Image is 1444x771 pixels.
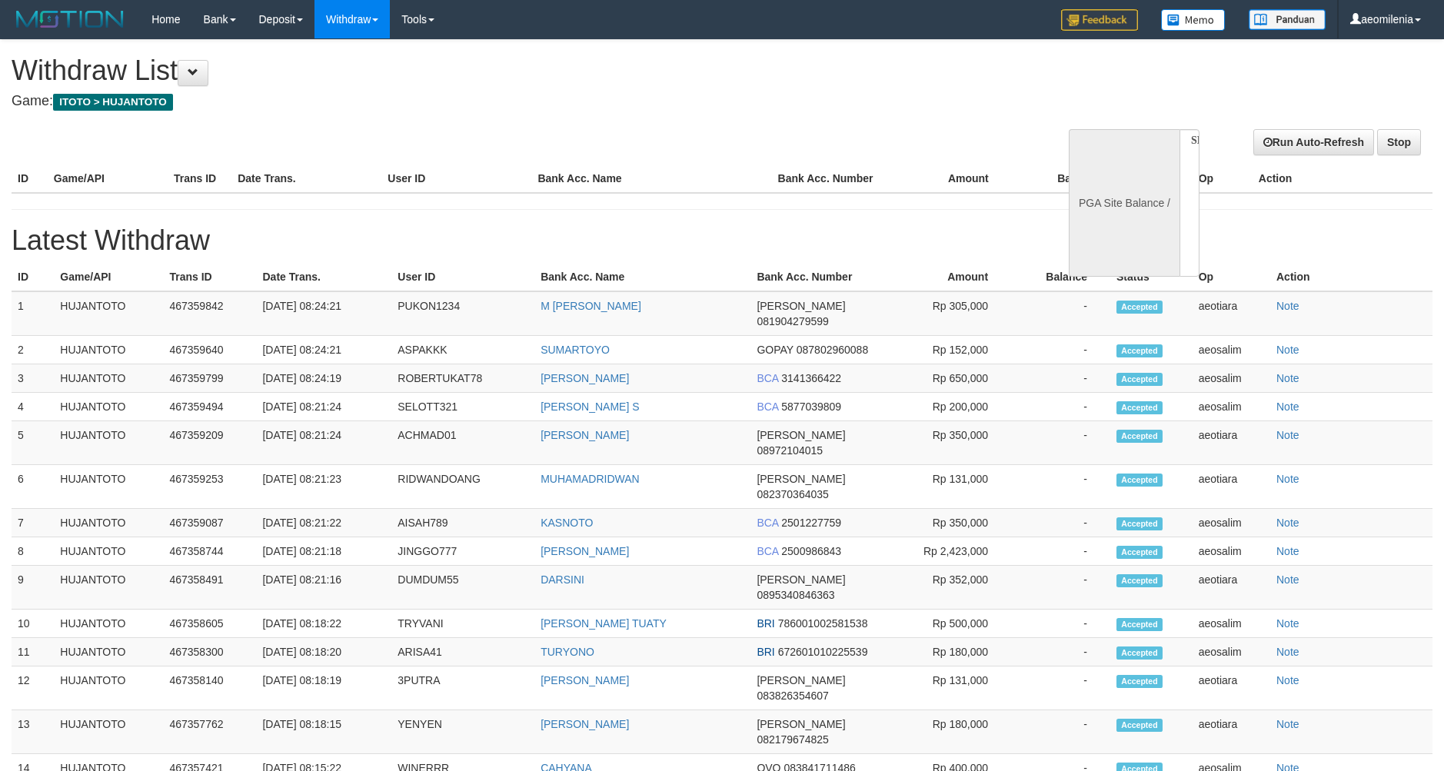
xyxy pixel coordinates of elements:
td: [DATE] 08:21:18 [256,537,391,566]
th: Action [1270,263,1432,291]
span: Accepted [1116,675,1163,688]
a: [PERSON_NAME] [541,718,629,730]
a: [PERSON_NAME] [541,674,629,686]
span: BCA [757,372,778,384]
th: Date Trans. [231,165,381,193]
th: Balance [1011,263,1110,291]
a: Run Auto-Refresh [1253,129,1374,155]
td: - [1011,364,1110,393]
td: 467358605 [163,610,256,638]
td: [DATE] 08:21:24 [256,421,391,465]
td: aeotiara [1193,421,1270,465]
td: HUJANTOTO [54,364,163,393]
span: 5877039809 [781,400,841,413]
td: 467359799 [163,364,256,393]
td: Rp 180,000 [894,710,1011,754]
span: Accepted [1116,301,1163,314]
td: [DATE] 08:24:19 [256,364,391,393]
td: Rp 650,000 [894,364,1011,393]
td: aeotiara [1193,291,1270,336]
td: HUJANTOTO [54,537,163,566]
td: aeosalim [1193,509,1270,537]
img: Button%20Memo.svg [1161,9,1226,31]
span: 082179674825 [757,733,828,746]
span: [PERSON_NAME] [757,300,845,312]
td: 467359253 [163,465,256,509]
div: PGA Site Balance / [1069,129,1179,277]
td: [DATE] 08:21:22 [256,509,391,537]
h4: Game: [12,94,947,109]
span: Accepted [1116,401,1163,414]
th: Op [1193,263,1270,291]
td: 5 [12,421,54,465]
td: 467359209 [163,421,256,465]
td: JINGGO777 [391,537,534,566]
a: SUMARTOYO [541,344,610,356]
td: HUJANTOTO [54,566,163,610]
td: - [1011,638,1110,666]
td: [DATE] 08:18:19 [256,666,391,710]
span: BCA [757,517,778,529]
a: M [PERSON_NAME] [541,300,641,312]
th: Bank Acc. Number [772,165,892,193]
th: Status [1110,263,1193,291]
td: 467359640 [163,336,256,364]
a: Note [1276,646,1299,658]
td: - [1011,509,1110,537]
span: Accepted [1116,546,1163,559]
td: 467359842 [163,291,256,336]
span: 786001002581538 [778,617,868,630]
span: [PERSON_NAME] [757,473,845,485]
a: MUHAMADRIDWAN [541,473,640,485]
th: Amount [892,165,1012,193]
td: aeotiara [1193,710,1270,754]
td: aeosalim [1193,393,1270,421]
td: - [1011,710,1110,754]
a: Note [1276,674,1299,686]
span: 08972104015 [757,444,823,457]
span: [PERSON_NAME] [757,573,845,586]
h1: Latest Withdraw [12,225,1432,256]
td: Rp 350,000 [894,421,1011,465]
span: 081904279599 [757,315,828,327]
a: Note [1276,617,1299,630]
a: [PERSON_NAME] [541,429,629,441]
span: Accepted [1116,517,1163,530]
span: [PERSON_NAME] [757,718,845,730]
td: HUJANTOTO [54,509,163,537]
span: BCA [757,400,778,413]
td: aeotiara [1193,465,1270,509]
th: Amount [894,263,1011,291]
th: Balance [1012,165,1122,193]
td: - [1011,421,1110,465]
td: Rp 2,423,000 [894,537,1011,566]
img: panduan.png [1249,9,1326,30]
td: ROBERTUKAT78 [391,364,534,393]
td: - [1011,666,1110,710]
span: Accepted [1116,474,1163,487]
td: 467358300 [163,638,256,666]
th: Bank Acc. Name [534,263,750,291]
td: YENYEN [391,710,534,754]
span: 087802960088 [797,344,868,356]
td: Rp 305,000 [894,291,1011,336]
td: Rp 152,000 [894,336,1011,364]
span: [PERSON_NAME] [757,429,845,441]
td: 4 [12,393,54,421]
td: HUJANTOTO [54,336,163,364]
td: 467359087 [163,509,256,537]
th: User ID [381,165,531,193]
td: 2 [12,336,54,364]
a: [PERSON_NAME] [541,545,629,557]
td: [DATE] 08:21:16 [256,566,391,610]
td: 467358744 [163,537,256,566]
td: - [1011,537,1110,566]
td: 6 [12,465,54,509]
td: Rp 131,000 [894,666,1011,710]
a: Note [1276,400,1299,413]
td: SELOTT321 [391,393,534,421]
span: BCA [757,545,778,557]
td: ACHMAD01 [391,421,534,465]
td: aeosalim [1193,336,1270,364]
th: ID [12,263,54,291]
